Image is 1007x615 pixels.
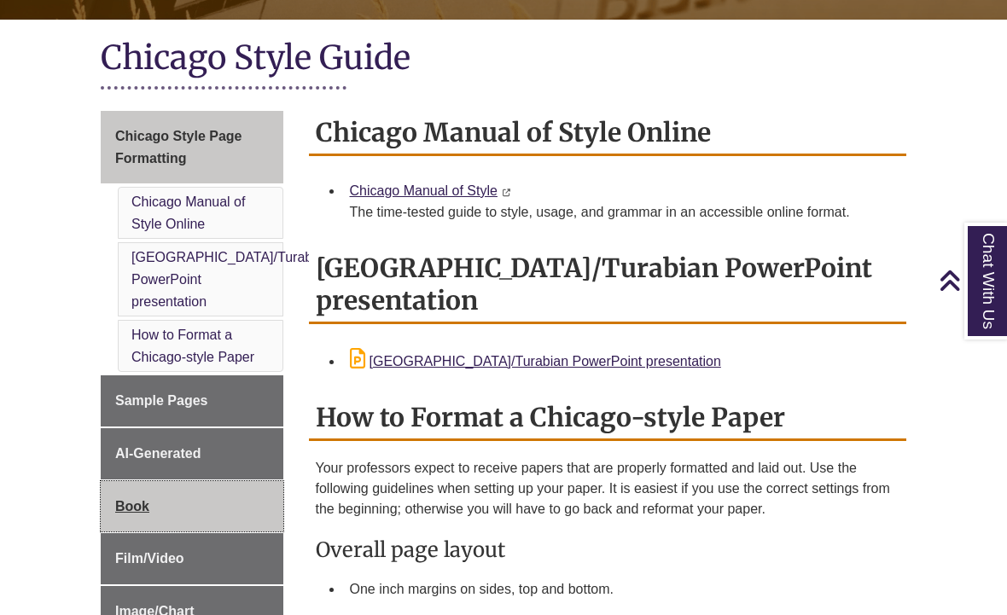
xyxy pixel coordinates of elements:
[350,183,498,198] a: Chicago Manual of Style
[316,458,900,519] p: Your professors expect to receive papers that are properly formatted and laid out. Use the follow...
[101,533,283,584] a: Film/Video
[309,396,907,441] h2: How to Format a Chicago-style Paper
[343,571,900,607] li: One inch margins on sides, top and bottom.
[115,393,208,408] span: Sample Pages
[101,375,283,426] a: Sample Pages
[115,551,184,566] span: Film/Video
[309,247,907,324] h2: [GEOGRAPHIC_DATA]/Turabian PowerPoint presentation
[115,446,201,461] span: AI-Generated
[101,428,283,479] a: AI-Generated
[131,194,245,231] a: Chicago Manual of Style Online
[101,37,906,82] h1: Chicago Style Guide
[131,250,331,308] a: [GEOGRAPHIC_DATA]/Turabian PowerPoint presentation
[316,537,900,563] h3: Overall page layout
[939,269,1003,292] a: Back to Top
[101,481,283,532] a: Book
[350,354,721,368] a: [GEOGRAPHIC_DATA]/Turabian PowerPoint presentation
[115,499,149,513] span: Book
[501,189,510,196] i: This link opens in a new window
[309,111,907,156] h2: Chicago Manual of Style Online
[350,202,893,223] div: The time-tested guide to style, usage, and grammar in an accessible online format.
[101,111,283,183] a: Chicago Style Page Formatting
[115,129,242,165] span: Chicago Style Page Formatting
[131,328,254,364] a: How to Format a Chicago-style Paper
